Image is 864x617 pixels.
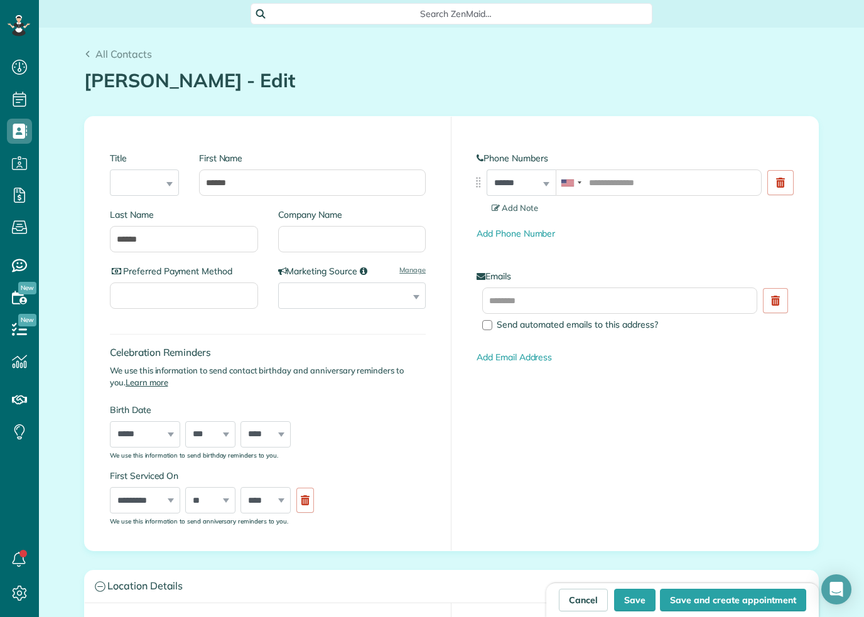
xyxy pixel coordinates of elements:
span: Send automated emails to this address? [497,319,658,330]
label: Birth Date [110,404,320,416]
button: Save [614,589,656,611]
sub: We use this information to send birthday reminders to you. [110,451,278,459]
a: Add Email Address [477,351,552,363]
span: All Contacts [95,48,152,60]
label: Preferred Payment Method [110,265,258,277]
img: drag_indicator-119b368615184ecde3eda3c64c821f6cf29d3e2b97b89ee44bc31753036683e5.png [472,176,485,189]
p: We use this information to send contact birthday and anniversary reminders to you. [110,365,426,389]
span: New [18,314,36,326]
a: Cancel [559,589,608,611]
label: Phone Numbers [477,152,793,164]
a: All Contacts [84,46,152,62]
label: First Serviced On [110,469,320,482]
div: United States: +1 [556,170,585,195]
div: Open Intercom Messenger [821,574,851,604]
label: Company Name [278,208,426,221]
label: Emails [477,270,793,282]
span: Add Note [492,203,538,213]
label: First Name [199,152,426,164]
span: New [18,282,36,294]
label: Last Name [110,208,258,221]
label: Marketing Source [278,265,426,277]
label: Title [110,152,179,164]
sub: We use this information to send anniversary reminders to you. [110,517,288,525]
h1: [PERSON_NAME] - Edit [84,70,819,91]
a: Add Phone Number [477,228,555,239]
h4: Celebration Reminders [110,347,426,358]
a: Location Details [85,571,818,603]
a: Manage [399,265,426,275]
button: Save and create appointment [660,589,806,611]
a: Learn more [126,377,168,387]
